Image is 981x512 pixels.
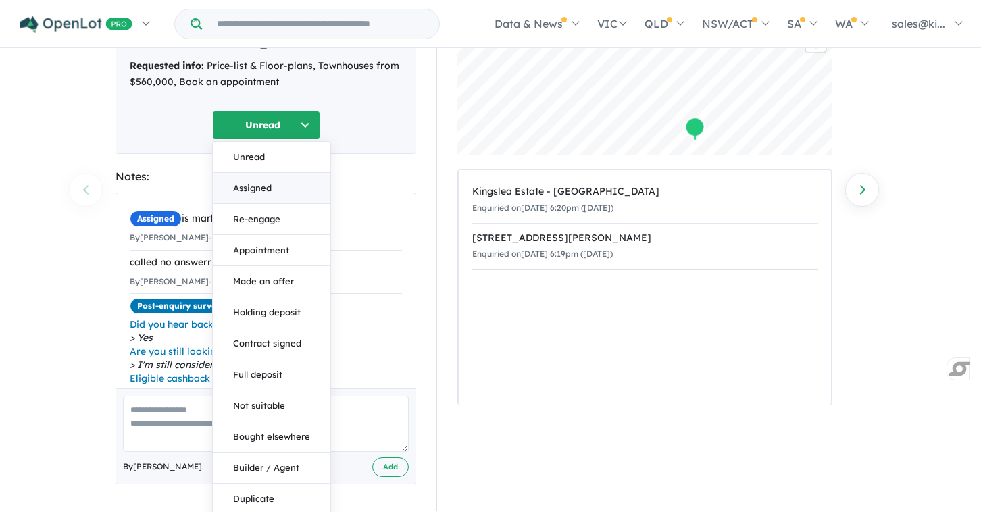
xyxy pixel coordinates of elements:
[212,111,320,140] button: Unread
[130,331,402,344] span: Yes
[213,297,330,328] button: Holding deposit
[213,421,330,453] button: Bought elsewhere
[130,211,402,227] div: is marked.
[472,177,817,224] a: Kingslea Estate - [GEOGRAPHIC_DATA]Enquiried on[DATE] 6:20pm ([DATE])
[213,204,330,235] button: Re-engage
[20,16,132,33] img: Openlot PRO Logo White
[213,173,330,204] button: Assigned
[130,59,204,72] strong: Requested info:
[372,457,409,477] button: Add
[130,344,402,358] span: Are you still looking?
[130,276,308,286] small: By [PERSON_NAME] - [DATE] 12:38pm ([DATE])
[685,117,705,142] div: Map marker
[130,232,308,242] small: By [PERSON_NAME] - [DATE] 12:38pm ([DATE])
[130,358,402,372] span: I'm still considering this estate.
[213,390,330,421] button: Not suitable
[130,385,402,399] span: $300
[130,372,238,384] i: Eligible cashback offer:
[130,58,402,91] div: Price-list & Floor-plans, Townhouses from $560,000, Book an appointment
[130,211,182,227] span: Assigned
[472,230,817,247] div: [STREET_ADDRESS][PERSON_NAME]
[130,255,402,271] div: called no answerr have emailed
[130,317,402,331] span: Did you hear back from the agent?
[123,460,202,473] span: By [PERSON_NAME]
[130,298,228,314] span: Post-enquiry survey
[472,184,817,200] div: Kingslea Estate - [GEOGRAPHIC_DATA]
[205,9,436,39] input: Try estate name, suburb, builder or developer
[213,235,330,266] button: Appointment
[213,328,330,359] button: Contract signed
[472,203,613,213] small: Enquiried on [DATE] 6:20pm ([DATE])
[213,266,330,297] button: Made an offer
[116,168,416,186] div: Notes:
[472,249,613,259] small: Enquiried on [DATE] 6:19pm ([DATE])
[213,453,330,484] button: Builder / Agent
[213,359,330,390] button: Full deposit
[892,17,945,30] span: sales@ki...
[472,223,817,270] a: [STREET_ADDRESS][PERSON_NAME]Enquiried on[DATE] 6:19pm ([DATE])
[213,142,330,173] button: Unread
